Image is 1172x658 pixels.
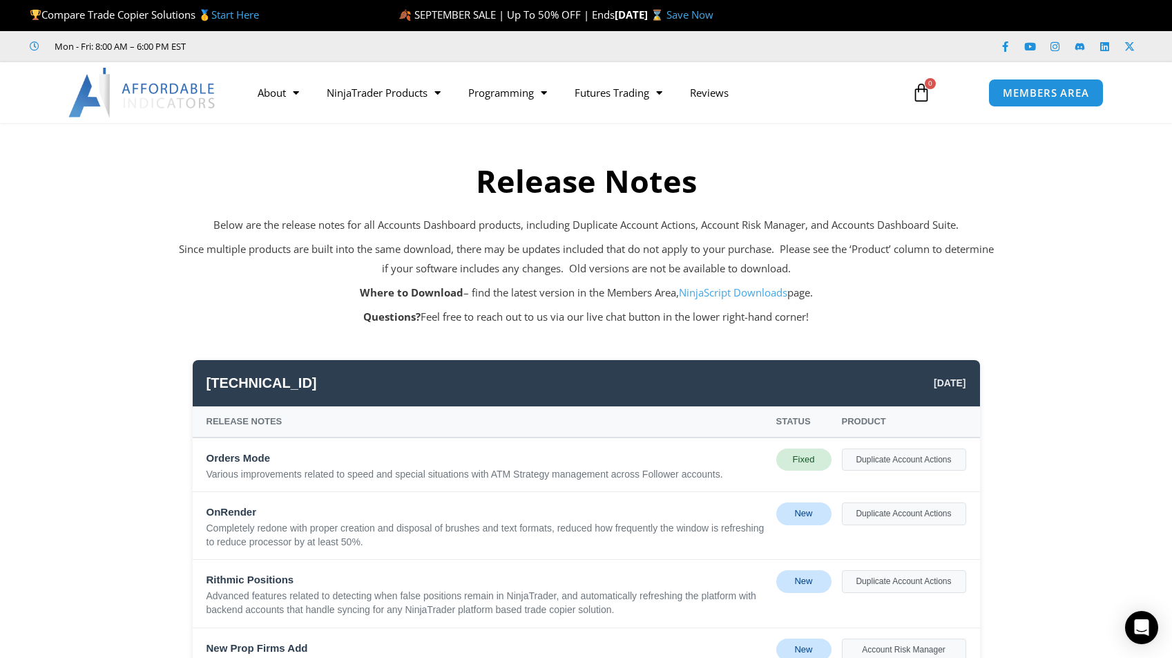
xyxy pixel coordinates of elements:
[179,308,994,327] p: Feel free to reach out to us via our live chat button in the lower right-hand corner!
[179,161,994,202] h2: Release Notes
[205,39,412,53] iframe: Customer reviews powered by Trustpilot
[179,240,994,279] p: Since multiple products are built into the same download, there may be updates included that do n...
[206,413,766,430] div: Release Notes
[679,285,787,299] a: NinjaScript Downloads
[398,8,615,21] span: 🍂 SEPTEMBER SALE | Up To 50% OFF | Ends
[842,449,966,471] div: Duplicate Account Actions
[244,77,313,109] a: About
[454,77,561,109] a: Programming
[1003,88,1089,98] span: MEMBERS AREA
[776,570,832,592] div: New
[666,8,713,21] a: Save Now
[51,38,186,55] span: Mon - Fri: 8:00 AM – 6:00 PM EST
[363,310,421,323] strong: Questions?
[776,502,832,525] div: New
[206,370,317,396] span: [TECHNICAL_ID]
[676,77,742,109] a: Reviews
[211,8,259,21] a: Start Here
[206,570,766,590] div: Rithmic Positions
[360,285,463,299] strong: Where to Download
[891,73,952,113] a: 0
[206,522,766,549] div: Completely redone with proper creation and disposal of brushes and text formats, reduced how freq...
[934,374,966,392] span: [DATE]
[988,79,1104,107] a: MEMBERS AREA
[842,413,966,430] div: Product
[30,8,259,21] span: Compare Trade Copier Solutions 🥇
[1125,611,1158,644] div: Open Intercom Messenger
[179,283,994,303] p: – find the latest version in the Members Area, page.
[68,68,217,117] img: LogoAI | Affordable Indicators – NinjaTrader
[179,216,994,235] p: Below are the release notes for all Accounts Dashboard products, including Duplicate Account Acti...
[842,570,966,592] div: Duplicate Account Actions
[206,639,766,658] div: New Prop Firms Add
[206,502,766,522] div: OnRender
[776,449,832,471] div: Fixed
[30,10,41,20] img: 🏆
[561,77,676,109] a: Futures Trading
[244,77,896,109] nav: Menu
[842,502,966,525] div: Duplicate Account Actions
[206,449,766,468] div: Orders Mode
[776,413,832,430] div: Status
[206,468,766,482] div: Various improvements related to speed and special situations with ATM Strategy management across ...
[313,77,454,109] a: NinjaTrader Products
[615,8,666,21] strong: [DATE] ⌛
[925,78,936,89] span: 0
[206,590,766,617] div: Advanced features related to detecting when false positions remain in NinjaTrader, and automatica...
